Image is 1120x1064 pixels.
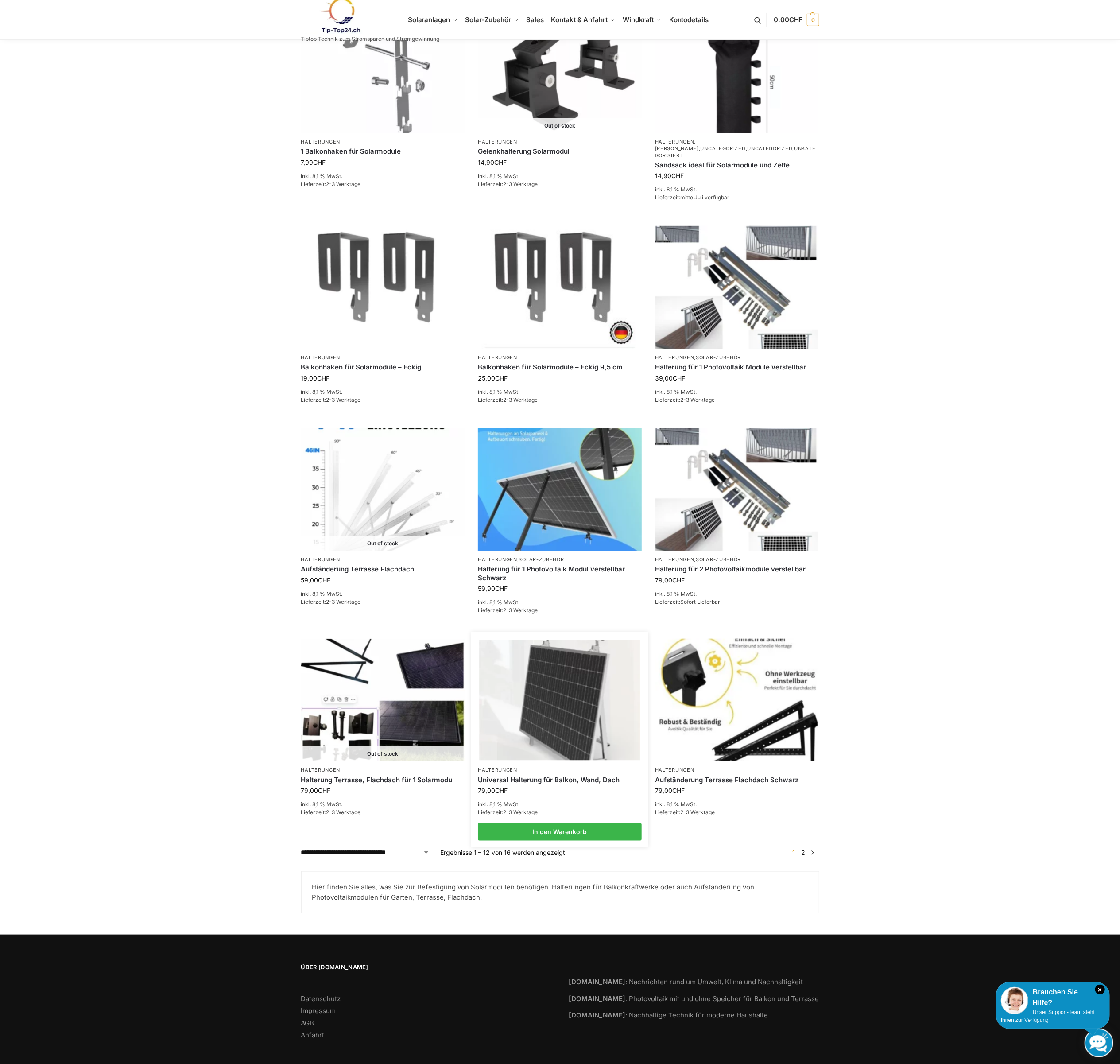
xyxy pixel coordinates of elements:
span: Kontodetails [669,16,709,24]
a: Out of stockHalterung Terrasse, Flachdach für 1 Solarmodul [301,639,465,761]
span: Lieferzeit: [478,396,538,403]
a: Halterungen [655,354,694,361]
span: 2-3 Werktage [503,181,538,187]
a: Balkonhaken für Solarmodule - Eckig [301,226,465,349]
strong: [DOMAIN_NAME] [569,978,626,986]
span: 2-3 Werktage [326,598,361,605]
nav: Produkt-Seitennummerierung [787,848,819,857]
bdi: 79,00 [478,787,508,794]
p: , , , , [655,139,819,159]
span: 2-3 Werktage [326,809,361,815]
span: CHF [672,787,685,794]
span: Lieferzeit: [478,607,538,614]
a: Halterung für 2 Photovoltaikmodule verstellbar [655,428,819,551]
bdi: 79,00 [301,787,331,794]
span: 2-3 Werktage [503,809,538,815]
span: Lieferzeit: [655,194,729,201]
span: 0,00 [774,16,802,24]
span: 2-3 Werktage [680,809,715,815]
img: Gelenkhalterung Solarmodul [478,11,642,133]
a: Halterungen [655,556,694,563]
span: CHF [673,374,685,382]
span: Unser Support-Team steht Ihnen zur Verfügung [1001,1009,1095,1023]
a: Halterungen [655,767,694,773]
a: [DOMAIN_NAME]: Photovoltaik mit und ohne Speicher für Balkon und Terrasse [569,994,819,1003]
p: Ergebnisse 1 – 12 von 16 werden angezeigt [440,848,565,857]
span: 0 [807,14,819,26]
bdi: 7,99 [301,159,326,166]
bdi: 79,00 [655,576,685,584]
a: Halterung für 2 Photovoltaikmodule verstellbar [655,565,819,574]
a: AGB [301,1019,314,1027]
span: CHF [494,159,507,166]
img: Die optimierte Produktbeschreibung könnte wie folgt lauten: Flexibles Montagesystem für Solarpaneele [301,428,465,551]
a: Halterungen [478,139,517,145]
img: Sandsäcke zu Beschwerung Camping, Schirme, Pavilions-Solarmodule [655,11,819,133]
span: CHF [495,374,508,382]
span: Lieferzeit: [478,181,538,187]
span: mitte Juli verfügbar [680,194,729,201]
bdi: 59,00 [301,576,331,584]
bdi: 79,00 [655,787,685,794]
img: Befestigung Solarpaneele [479,640,640,761]
span: Lieferzeit: [655,598,720,605]
a: Halterungen [478,556,517,563]
a: → [809,848,816,857]
span: Lieferzeit: [301,809,361,815]
a: Solar-Zubehör [519,556,564,563]
bdi: 14,90 [478,159,507,166]
p: inkl. 8,1 % MwSt. [655,590,819,598]
span: CHF [671,172,684,179]
strong: [DOMAIN_NAME] [569,1011,626,1019]
img: Balkonhaken für runde Handläufe [301,11,465,133]
span: Kontakt & Anfahrt [551,16,608,24]
span: Lieferzeit: [301,396,361,403]
a: Halterungen [301,139,341,145]
p: inkl. 8,1 % MwSt. [478,388,642,396]
p: inkl. 8,1 % MwSt. [301,172,465,180]
p: inkl. 8,1 % MwSt. [478,598,642,606]
p: inkl. 8,1 % MwSt. [478,800,642,808]
a: Halterungen [478,767,517,773]
span: 2-3 Werktage [503,396,538,403]
span: CHF [314,159,326,166]
a: Uncategorized [701,145,746,151]
a: Halterungen [301,354,341,361]
span: 2-3 Werktage [326,396,361,403]
p: inkl. 8,1 % MwSt. [301,590,465,598]
span: Seite 1 [790,849,797,856]
p: Hier finden Sie alles, was Sie zur Befestigung von Solarmodulen benötigen. Halterungen für Balkon... [312,882,808,902]
a: [PERSON_NAME] [655,145,699,151]
span: CHF [318,787,331,794]
a: Uncategorized [747,145,792,151]
a: Anfahrt [301,1031,325,1039]
a: [DOMAIN_NAME]: Nachrichten rund um Umwelt, Klima und Nachhaltigkeit [569,978,803,986]
strong: [DOMAIN_NAME] [569,994,626,1003]
a: Impressum [301,1006,336,1015]
bdi: 39,00 [655,374,685,382]
p: , [478,556,642,563]
img: Halterung für 1 Photovoltaik Module verstellbar [655,226,819,349]
select: Shop-Reihenfolge [301,848,430,857]
a: Halterung Terrasse, Flachdach für 1 Solarmodul [301,776,465,784]
div: Brauchen Sie Hilfe? [1001,987,1105,1008]
a: Sandsack ideal für Solarmodule und Zelte [655,161,819,170]
a: Aufständerung Terrasse Flachdach Schwarz [655,776,819,784]
bdi: 19,00 [301,374,330,382]
span: CHF [318,374,330,382]
a: 0,00CHF 0 [774,7,819,33]
a: In den Warenkorb legen: „Universal Halterung für Balkon, Wand, Dach“ [478,823,642,841]
a: [DOMAIN_NAME]: Nachhaltige Technik für moderne Haushalte [569,1011,768,1019]
span: 2-3 Werktage [326,181,361,187]
span: Lieferzeit: [655,396,715,403]
a: Solar-Zubehör [696,354,741,361]
p: , [655,354,819,361]
i: Schließen [1095,985,1105,994]
p: inkl. 8,1 % MwSt. [478,172,642,180]
a: Universal Halterung für Balkon, Wand, Dach [478,776,642,784]
img: Balkonhaken eckig [478,226,642,349]
img: Aufständerung Terrasse Flachdach Schwarz [655,639,819,761]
